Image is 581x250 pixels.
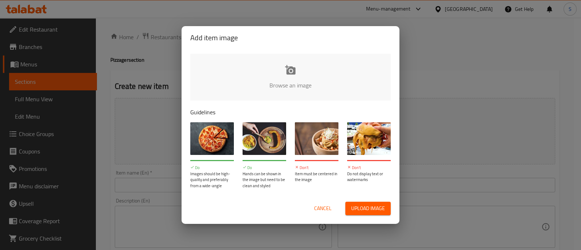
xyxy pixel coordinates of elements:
[314,204,332,213] span: Cancel
[190,32,391,44] h2: Add item image
[190,122,234,155] img: guide-img-1@3x.jpg
[243,171,286,189] p: Hands can be shown in the image but need to be clean and styled
[190,108,391,116] p: Guidelines
[190,165,234,171] p: Do
[295,165,338,171] p: Don't
[295,171,338,183] p: Item must be centered in the image
[347,165,391,171] p: Don't
[311,202,334,215] button: Cancel
[345,202,391,215] button: Upload image
[295,122,338,155] img: guide-img-3@3x.jpg
[243,122,286,155] img: guide-img-2@3x.jpg
[351,204,385,213] span: Upload image
[347,122,391,155] img: guide-img-4@3x.jpg
[347,171,391,183] p: Do not display text or watermarks
[190,171,234,189] p: Images should be high-quality and preferably from a wide-angle
[243,165,286,171] p: Do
